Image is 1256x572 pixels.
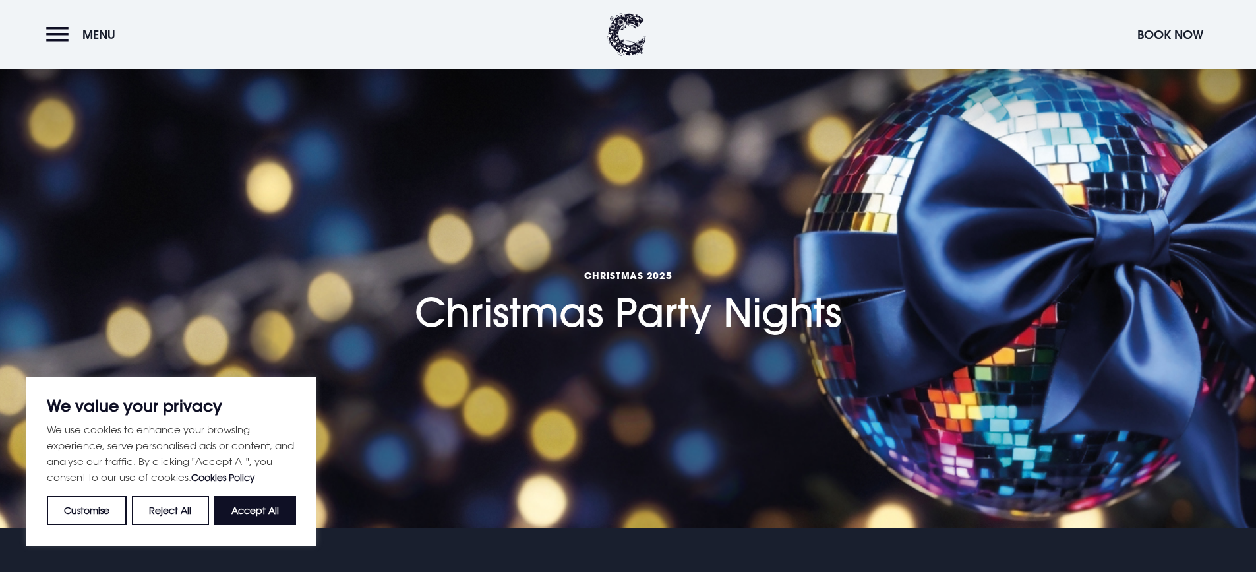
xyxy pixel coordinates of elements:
p: We use cookies to enhance your browsing experience, serve personalised ads or content, and analys... [47,422,296,486]
img: Clandeboye Lodge [607,13,646,56]
span: Christmas 2025 [415,269,841,282]
button: Menu [46,20,122,49]
span: Menu [82,27,115,42]
button: Reject All [132,496,208,525]
button: Customise [47,496,127,525]
p: We value your privacy [47,398,296,414]
button: Accept All [214,496,296,525]
h1: Christmas Party Nights [415,199,841,336]
a: Cookies Policy [191,472,255,483]
button: Book Now [1131,20,1210,49]
div: We value your privacy [26,377,316,546]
